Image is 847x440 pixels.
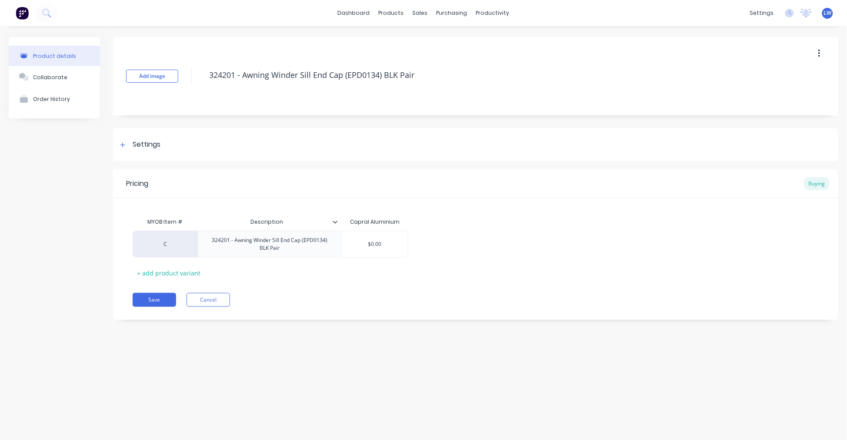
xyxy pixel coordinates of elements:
div: Buying [804,177,830,190]
div: 324201 - Awning Winder Sill End Cap (EPD0134) BLK Pair [202,235,338,254]
div: Order History [33,96,70,102]
div: Description [198,211,336,233]
button: Order History [9,88,100,110]
div: Pricing [126,178,148,189]
img: Factory [16,7,29,20]
div: Capral Aluminium [350,218,400,226]
div: C [141,240,189,248]
div: Settings [133,139,160,150]
div: sales [408,7,432,20]
button: Product details [9,46,100,66]
div: $0.00 [342,233,408,255]
div: productivity [472,7,514,20]
button: Cancel [187,293,230,307]
div: MYOB Item # [133,213,198,231]
a: dashboard [333,7,374,20]
div: Product details [33,53,76,59]
div: C324201 - Awning Winder Sill End Cap (EPD0134) BLK Pair$0.00 [133,231,408,258]
div: Collaborate [33,74,67,81]
button: Add image [126,70,178,83]
button: Save [133,293,176,307]
span: LW [824,9,832,17]
div: purchasing [432,7,472,20]
div: products [374,7,408,20]
div: settings [746,7,778,20]
div: + add product variant [133,266,205,280]
textarea: 324201 - Awning Winder Sill End Cap (EPD0134) BLK Pair [205,65,764,85]
div: Description [198,213,341,231]
button: Collaborate [9,66,100,88]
